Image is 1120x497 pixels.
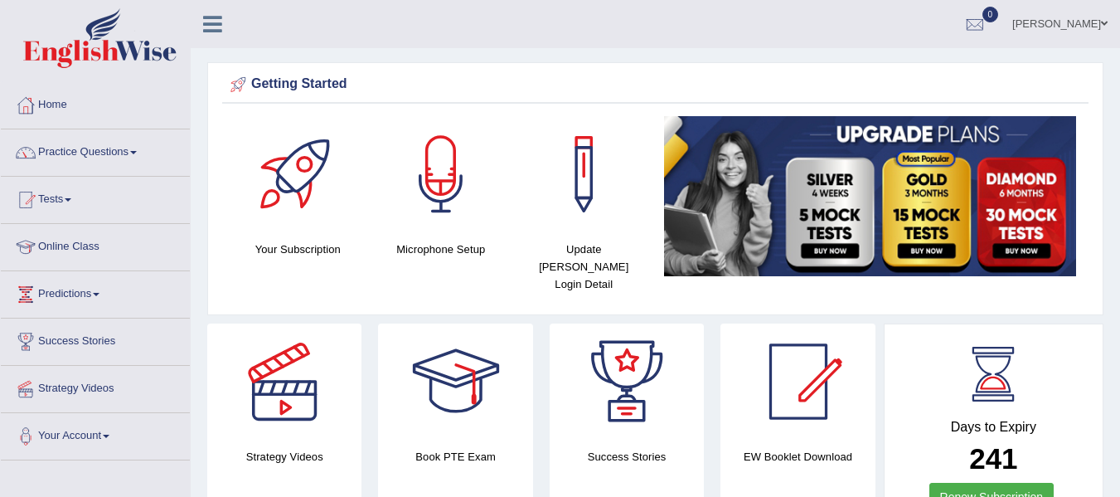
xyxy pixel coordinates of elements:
[207,448,361,465] h4: Strategy Videos
[226,72,1084,97] div: Getting Started
[1,177,190,218] a: Tests
[550,448,704,465] h4: Success Stories
[720,448,875,465] h4: EW Booklet Download
[1,129,190,171] a: Practice Questions
[664,116,1077,276] img: small5.jpg
[378,448,532,465] h4: Book PTE Exam
[969,442,1017,475] b: 241
[1,366,190,407] a: Strategy Videos
[378,241,505,258] h4: Microphone Setup
[235,241,361,258] h4: Your Subscription
[521,241,647,293] h4: Update [PERSON_NAME] Login Detail
[1,319,190,360] a: Success Stories
[1,82,190,124] a: Home
[1,271,190,313] a: Predictions
[1,224,190,266] a: Online Class
[1,413,190,455] a: Your Account
[982,7,999,22] span: 0
[903,420,1084,435] h4: Days to Expiry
